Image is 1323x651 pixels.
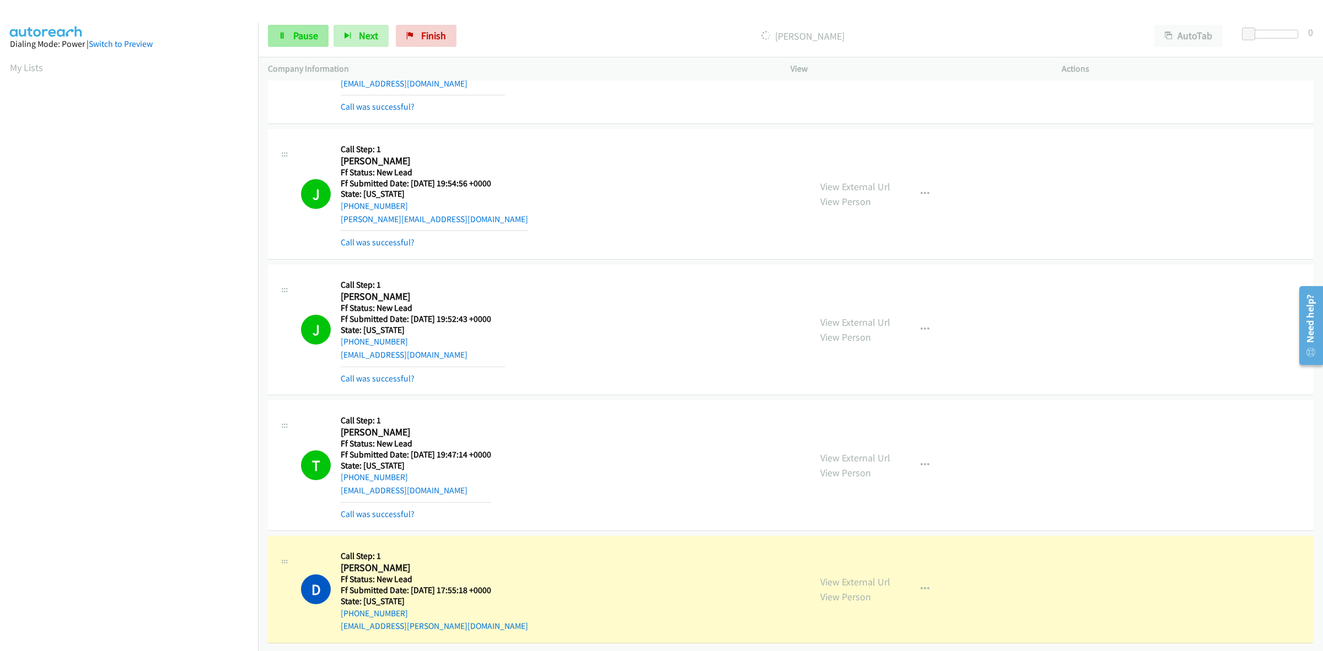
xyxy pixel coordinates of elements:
span: Finish [421,29,446,42]
p: [PERSON_NAME] [471,29,1134,44]
h2: [PERSON_NAME] [341,155,505,168]
a: Finish [396,25,456,47]
h5: Call Step: 1 [341,415,491,426]
h5: Call Step: 1 [341,551,528,562]
a: [EMAIL_ADDRESS][PERSON_NAME][DOMAIN_NAME] [341,621,528,631]
a: [PERSON_NAME][EMAIL_ADDRESS][DOMAIN_NAME] [341,214,528,224]
a: [PHONE_NUMBER] [341,336,408,347]
a: Call was successful? [341,509,415,519]
a: View Person [820,590,871,603]
a: [EMAIL_ADDRESS][DOMAIN_NAME] [341,485,467,496]
a: My Lists [10,61,43,74]
h5: Ff Status: New Lead [341,438,491,449]
h2: [PERSON_NAME] [341,562,528,574]
p: View [790,62,1042,76]
h5: State: [US_STATE] [341,325,505,336]
h5: Ff Submitted Date: [DATE] 19:54:56 +0000 [341,178,528,189]
h5: Ff Submitted Date: [DATE] 19:47:14 +0000 [341,449,491,460]
a: View External Url [820,451,890,464]
a: Switch to Preview [89,39,153,49]
button: Next [334,25,389,47]
a: [PHONE_NUMBER] [341,472,408,482]
h5: State: [US_STATE] [341,460,491,471]
h5: Call Step: 1 [341,144,528,155]
h5: Ff Status: New Lead [341,574,528,585]
h5: Ff Status: New Lead [341,167,528,178]
h1: D [301,574,331,604]
button: AutoTab [1154,25,1223,47]
a: [PHONE_NUMBER] [341,608,408,618]
span: Next [359,29,378,42]
h1: T [301,450,331,480]
a: View External Url [820,316,890,329]
iframe: Resource Center [1291,282,1323,369]
h5: State: [US_STATE] [341,596,528,607]
a: Pause [268,25,329,47]
div: Dialing Mode: Power | [10,37,248,51]
a: [EMAIL_ADDRESS][DOMAIN_NAME] [341,78,467,89]
h5: Ff Status: New Lead [341,303,505,314]
h5: State: [US_STATE] [341,189,528,200]
h2: [PERSON_NAME] [341,426,491,439]
h1: J [301,315,331,345]
h5: Call Step: 1 [341,279,505,290]
h5: Ff Submitted Date: [DATE] 17:55:18 +0000 [341,585,528,596]
a: [EMAIL_ADDRESS][DOMAIN_NAME] [341,349,467,360]
a: View Person [820,466,871,479]
h2: [PERSON_NAME] [341,290,505,303]
a: View External Url [820,180,890,193]
h1: J [301,179,331,209]
a: View Person [820,331,871,343]
a: View External Url [820,575,890,588]
a: Call was successful? [341,373,415,384]
a: [PHONE_NUMBER] [341,201,408,211]
h5: Ff Submitted Date: [DATE] 19:52:43 +0000 [341,314,505,325]
p: Actions [1062,62,1313,76]
div: Delay between calls (in seconds) [1247,30,1298,39]
a: Call was successful? [341,237,415,248]
span: Pause [293,29,318,42]
a: View Person [820,195,871,208]
p: Company Information [268,62,771,76]
div: 0 [1308,25,1313,40]
iframe: Dialpad [10,85,258,609]
a: Call was successful? [341,101,415,112]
